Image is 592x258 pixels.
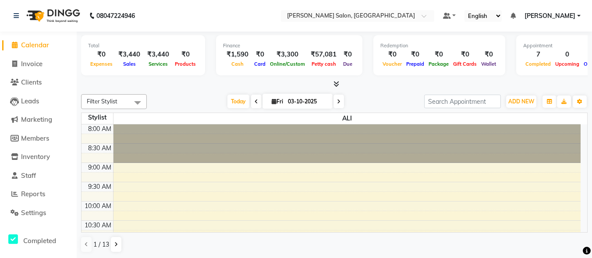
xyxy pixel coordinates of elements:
[307,49,340,60] div: ₹57,081
[21,209,46,217] span: Settings
[479,49,498,60] div: ₹0
[223,42,355,49] div: Finance
[115,49,144,60] div: ₹3,440
[424,95,501,108] input: Search Appointment
[229,61,246,67] span: Cash
[121,61,138,67] span: Sales
[86,163,113,172] div: 9:00 AM
[2,171,74,181] a: Staff
[2,59,74,69] a: Invoice
[309,61,338,67] span: Petty cash
[268,49,307,60] div: ₹3,300
[285,95,329,108] input: 2025-10-03
[87,98,117,105] span: Filter Stylist
[21,152,50,161] span: Inventory
[173,61,198,67] span: Products
[404,61,426,67] span: Prepaid
[553,61,581,67] span: Upcoming
[83,201,113,211] div: 10:00 AM
[2,134,74,144] a: Members
[268,61,307,67] span: Online/Custom
[426,61,451,67] span: Package
[523,61,553,67] span: Completed
[21,41,49,49] span: Calendar
[2,96,74,106] a: Leads
[2,208,74,218] a: Settings
[88,49,115,60] div: ₹0
[525,11,575,21] span: [PERSON_NAME]
[523,49,553,60] div: 7
[380,61,404,67] span: Voucher
[341,61,354,67] span: Due
[479,61,498,67] span: Wallet
[22,4,82,28] img: logo
[380,42,498,49] div: Redemption
[506,95,536,108] button: ADD NEW
[451,61,479,67] span: Gift Cards
[21,97,39,105] span: Leads
[2,115,74,125] a: Marketing
[83,221,113,230] div: 10:30 AM
[86,182,113,191] div: 9:30 AM
[144,49,173,60] div: ₹3,440
[2,189,74,199] a: Reports
[227,95,249,108] span: Today
[82,113,113,122] div: Stylist
[553,49,581,60] div: 0
[88,42,198,49] div: Total
[21,60,43,68] span: Invoice
[404,49,426,60] div: ₹0
[21,134,49,142] span: Members
[508,98,534,105] span: ADD NEW
[113,113,581,124] span: ALI
[223,49,252,60] div: ₹1,590
[426,49,451,60] div: ₹0
[173,49,198,60] div: ₹0
[2,152,74,162] a: Inventory
[2,78,74,88] a: Clients
[451,49,479,60] div: ₹0
[21,115,52,124] span: Marketing
[252,49,268,60] div: ₹0
[86,144,113,153] div: 8:30 AM
[93,240,109,249] span: 1 / 13
[252,61,268,67] span: Card
[23,237,56,245] span: Completed
[88,61,115,67] span: Expenses
[2,40,74,50] a: Calendar
[96,4,135,28] b: 08047224946
[340,49,355,60] div: ₹0
[146,61,170,67] span: Services
[21,171,36,180] span: Staff
[21,78,42,86] span: Clients
[380,49,404,60] div: ₹0
[86,124,113,134] div: 8:00 AM
[21,190,45,198] span: Reports
[269,98,285,105] span: Fri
